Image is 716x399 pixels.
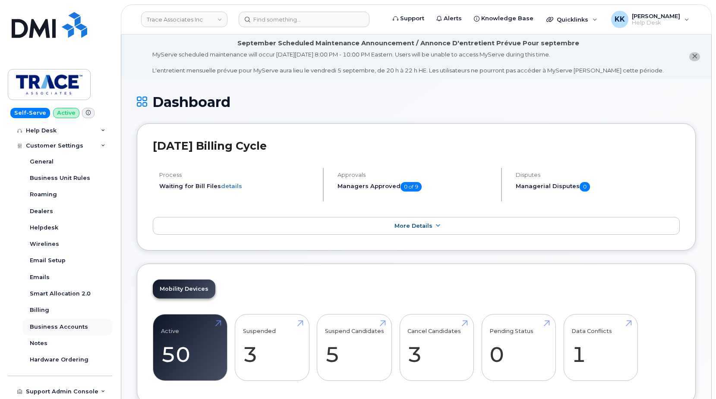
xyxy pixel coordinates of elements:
[337,182,494,192] h5: Managers Approved
[153,280,215,298] a: Mobility Devices
[516,172,680,178] h4: Disputes
[401,182,422,192] span: 0 of 9
[161,319,219,376] a: Active 50
[394,223,432,229] span: More Details
[489,319,548,376] a: Pending Status 0
[237,39,579,48] div: September Scheduled Maintenance Announcement / Annonce D'entretient Prévue Pour septembre
[137,94,696,110] h1: Dashboard
[516,182,680,192] h5: Managerial Disputes
[243,319,301,376] a: Suspended 3
[337,172,494,178] h4: Approvals
[159,182,315,190] li: Waiting for Bill Files
[689,52,700,61] button: close notification
[407,319,466,376] a: Cancel Candidates 3
[159,172,315,178] h4: Process
[325,319,384,376] a: Suspend Candidates 5
[152,50,664,75] div: MyServe scheduled maintenance will occur [DATE][DATE] 8:00 PM - 10:00 PM Eastern. Users will be u...
[571,319,630,376] a: Data Conflicts 1
[153,139,680,152] h2: [DATE] Billing Cycle
[580,182,590,192] span: 0
[221,182,242,189] a: details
